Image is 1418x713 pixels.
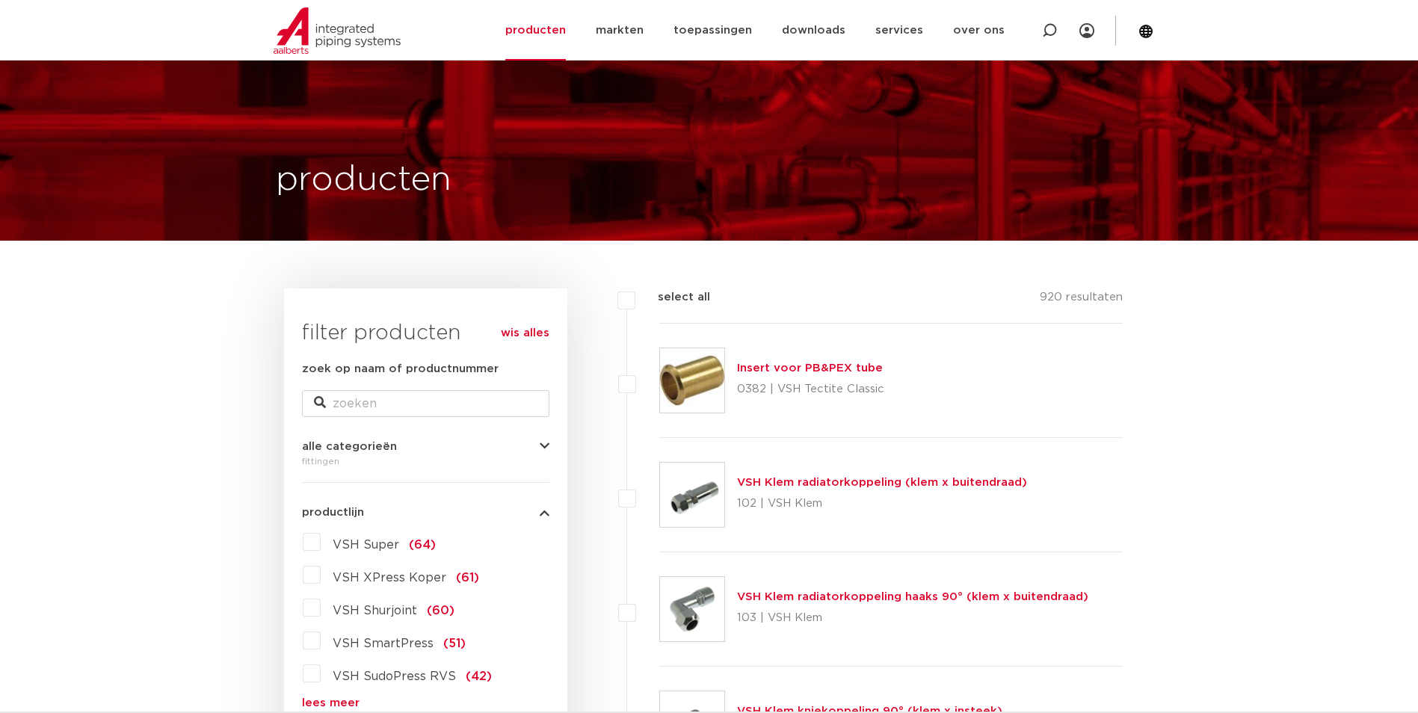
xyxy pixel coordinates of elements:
[302,452,549,470] div: fittingen
[333,539,399,551] span: VSH Super
[443,638,466,649] span: (51)
[302,441,397,452] span: alle categorieën
[501,324,549,342] a: wis alles
[302,507,549,518] button: productlijn
[333,605,417,617] span: VSH Shurjoint
[1040,288,1123,312] p: 920 resultaten
[737,362,883,374] a: Insert voor PB&PEX tube
[302,441,549,452] button: alle categorieën
[660,348,724,413] img: Thumbnail for Insert voor PB&PEX tube
[737,377,884,401] p: 0382 | VSH Tectite Classic
[302,318,549,348] h3: filter producten
[333,638,434,649] span: VSH SmartPress
[333,670,456,682] span: VSH SudoPress RVS
[737,477,1027,488] a: VSH Klem radiatorkoppeling (klem x buitendraad)
[302,390,549,417] input: zoeken
[302,697,549,709] a: lees meer
[302,360,499,378] label: zoek op naam of productnummer
[660,463,724,527] img: Thumbnail for VSH Klem radiatorkoppeling (klem x buitendraad)
[302,507,364,518] span: productlijn
[276,156,451,204] h1: producten
[737,591,1088,602] a: VSH Klem radiatorkoppeling haaks 90° (klem x buitendraad)
[333,572,446,584] span: VSH XPress Koper
[456,572,479,584] span: (61)
[737,606,1088,630] p: 103 | VSH Klem
[635,288,710,306] label: select all
[737,492,1027,516] p: 102 | VSH Klem
[427,605,454,617] span: (60)
[660,577,724,641] img: Thumbnail for VSH Klem radiatorkoppeling haaks 90° (klem x buitendraad)
[466,670,492,682] span: (42)
[409,539,436,551] span: (64)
